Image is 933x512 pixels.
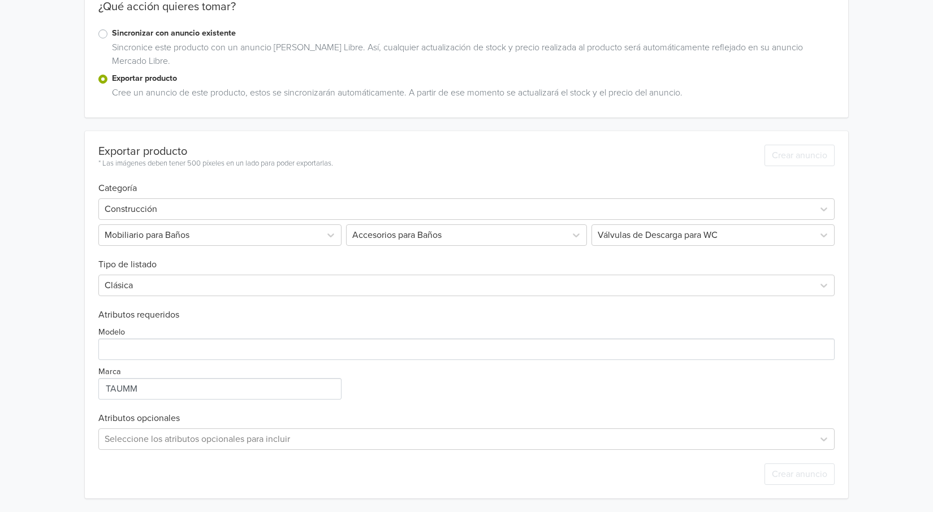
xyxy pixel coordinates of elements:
[107,41,835,72] div: Sincronice este producto con un anuncio [PERSON_NAME] Libre. Así, cualquier actualización de stoc...
[112,72,835,85] label: Exportar producto
[98,366,121,378] label: Marca
[98,246,835,270] h6: Tipo de listado
[98,326,125,339] label: Modelo
[764,145,835,166] button: Crear anuncio
[764,463,835,485] button: Crear anuncio
[98,158,333,170] div: * Las imágenes deben tener 500 píxeles en un lado para poder exportarlas.
[98,413,835,424] h6: Atributos opcionales
[107,86,835,104] div: Cree un anuncio de este producto, estos se sincronizarán automáticamente. A partir de ese momento...
[112,27,835,40] label: Sincronizar con anuncio existente
[98,170,835,194] h6: Categoría
[98,145,333,158] div: Exportar producto
[98,310,835,320] h6: Atributos requeridos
